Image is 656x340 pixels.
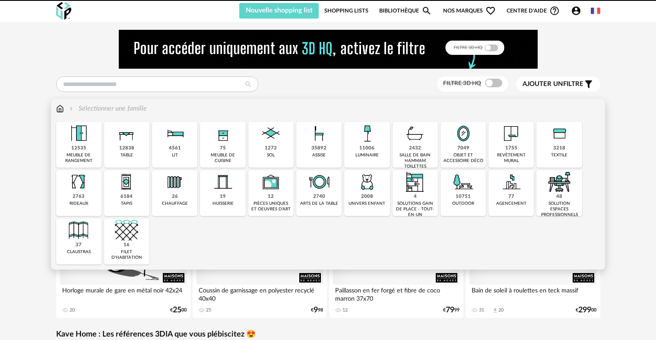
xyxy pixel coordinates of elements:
[239,3,319,19] button: Nouvelle shopping list
[312,153,326,158] div: assise
[169,145,181,152] div: 4561
[355,122,379,145] img: Luminaire.png
[505,145,517,152] div: 1755
[548,170,571,194] img: espace-de-travail.png
[583,79,594,89] span: Filter icon
[496,201,526,207] div: agencement
[203,153,243,164] div: meuble de cuisine
[553,145,565,152] div: 3218
[452,170,475,194] img: Outdoor.png
[246,7,313,14] span: Nouvelle shopping list
[70,201,88,207] div: rideaux
[492,307,498,314] span: Download icon
[479,307,484,313] div: 31
[452,201,474,207] div: outdoor
[119,30,538,69] img: NEW%20NEW%20HQ%20NEW_V1.gif
[311,307,323,313] div: € 98
[395,153,435,169] div: salle de bain hammam toilettes
[516,77,600,92] button: Ajouter unfiltre Filter icon
[403,122,427,145] img: Salle%20de%20bain.png
[556,194,562,200] div: 48
[571,6,581,16] span: Account Circle icon
[211,122,235,145] img: Rangement.png
[115,122,138,145] img: Table.png
[206,307,211,313] div: 25
[68,104,75,114] img: svg+xml;base64,PHN2ZyB3aWR0aD0iMTYiIGhlaWdodD0iMTYiIHZpZXdCb3g9IjAgMCAxNiAxNiIgZmlsbD0ibm9uZSIgeG...
[268,194,274,200] div: 12
[313,194,325,200] div: 2740
[196,285,323,302] div: Coussin de garnissage en polyester recyclé 40x40
[124,242,130,248] div: 16
[548,122,571,145] img: Textile.png
[591,6,600,16] img: fr
[71,145,86,152] div: 12535
[163,170,187,194] img: Radiateur.png
[414,194,417,200] div: 4
[56,2,71,20] img: OXP
[120,194,133,200] div: 6184
[443,153,483,164] div: objet et accessoire déco
[162,201,188,207] div: chauffage
[421,6,432,16] span: Magnify icon
[539,201,579,218] div: solution espaces professionnels
[500,170,523,194] img: Agencement.png
[355,170,379,194] img: UniversEnfant.png
[379,3,432,19] a: BibliothèqueMagnify icon
[211,170,235,194] img: Huiserie.png
[578,307,591,313] span: 299
[73,194,85,200] div: 2763
[170,307,187,313] div: € 00
[456,194,471,200] div: 10751
[409,145,421,152] div: 2432
[115,170,138,194] img: Tapis.png
[446,307,454,313] span: 79
[349,201,385,207] div: univers enfant
[70,307,75,313] div: 20
[251,201,291,212] div: pièces uniques et oeuvres d'art
[333,285,460,302] div: Paillasson en fer forgé et fibre de coco marron 37x70
[107,249,147,261] div: filet d'habitation
[120,153,133,158] div: table
[59,153,99,164] div: meuble de rangement
[452,122,475,145] img: Miroir.png
[508,194,514,200] div: 77
[60,285,187,302] div: Horloge murale de gare en métal noir 42x24
[523,80,583,89] span: filtre
[173,307,181,313] span: 25
[523,81,563,87] span: Ajouter un
[307,122,331,145] img: Assise.png
[500,122,523,145] img: Papier%20peint.png
[403,170,427,194] img: ToutEnUn.png
[172,153,178,158] div: lit
[259,122,282,145] img: Sol.png
[355,153,379,158] div: luminaire
[457,145,469,152] div: 7049
[324,3,368,19] a: Shopping Lists
[361,194,373,200] div: 2008
[443,307,460,313] div: € 99
[571,6,585,16] span: Account Circle icon
[220,194,226,200] div: 19
[485,6,496,16] span: Heart Outline icon
[314,307,318,313] span: 9
[395,201,435,218] div: solutions gain de place - tout-en-un
[491,153,531,164] div: revêtement mural
[76,242,82,248] div: 37
[576,307,596,313] div: € 00
[311,145,326,152] div: 35892
[549,6,560,16] span: Help Circle Outline icon
[551,153,567,158] div: textile
[115,219,138,242] img: filet.png
[443,3,496,19] span: Nos marques
[67,219,90,242] img: Cloison.png
[67,170,90,194] img: Rideaux.png
[443,80,481,86] span: Filtre 3D HQ
[259,170,282,194] img: UniqueOeuvre.png
[68,104,147,114] div: Sélectionner une famille
[498,307,504,313] div: 20
[163,122,187,145] img: Literie.png
[56,104,64,114] img: svg+xml;base64,PHN2ZyB3aWR0aD0iMTYiIGhlaWdodD0iMTciIHZpZXdCb3g9IjAgMCAxNiAxNyIgZmlsbD0ibm9uZSIgeG...
[359,145,374,152] div: 11006
[507,6,560,16] span: Centre d'aideHelp Circle Outline icon
[121,201,132,207] div: tapis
